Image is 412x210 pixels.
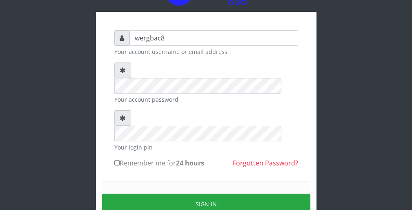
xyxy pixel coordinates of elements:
[129,30,298,46] input: Username or email address
[114,158,204,168] label: Remember me for
[114,95,298,104] small: Your account password
[114,47,298,56] small: Your account username or email address
[114,160,120,165] input: Remember me for24 hours
[176,159,204,168] b: 24 hours
[114,143,298,152] small: Your login pin
[233,159,298,168] a: Forgotten Password?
